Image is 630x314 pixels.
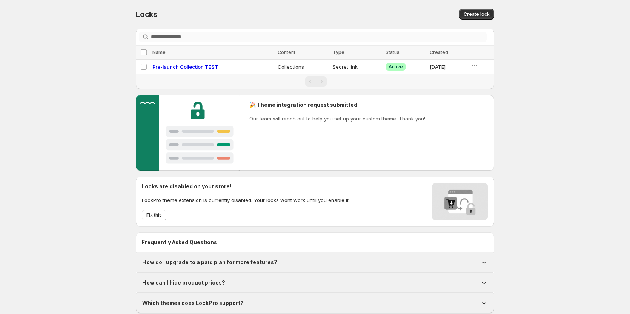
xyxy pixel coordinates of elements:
[249,115,425,122] p: Our team will reach out to help you set up your custom theme. Thank you!
[142,259,277,266] h1: How do I upgrade to a paid plan for more features?
[432,183,488,220] img: Locks disabled
[142,299,244,307] h1: Which themes does LockPro support?
[249,101,425,109] h2: 🎉 Theme integration request submitted!
[464,11,490,17] span: Create lock
[278,49,295,55] span: Content
[430,49,448,55] span: Created
[146,212,162,218] span: Fix this
[142,183,350,190] h2: Locks are disabled on your store!
[142,196,350,204] p: LockPro theme extension is currently disabled. Your locks wont work until you enable it.
[152,64,218,70] a: Pre-launch Collection TEST
[136,95,240,171] img: Customer support
[389,64,403,70] span: Active
[427,60,469,74] td: [DATE]
[275,60,330,74] td: Collections
[459,9,494,20] button: Create lock
[136,10,157,19] span: Locks
[142,239,488,246] h2: Frequently Asked Questions
[330,60,383,74] td: Secret link
[386,49,400,55] span: Status
[333,49,344,55] span: Type
[136,74,494,89] nav: Pagination
[142,210,166,220] button: Fix this
[152,49,166,55] span: Name
[142,279,225,286] h1: How can I hide product prices?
